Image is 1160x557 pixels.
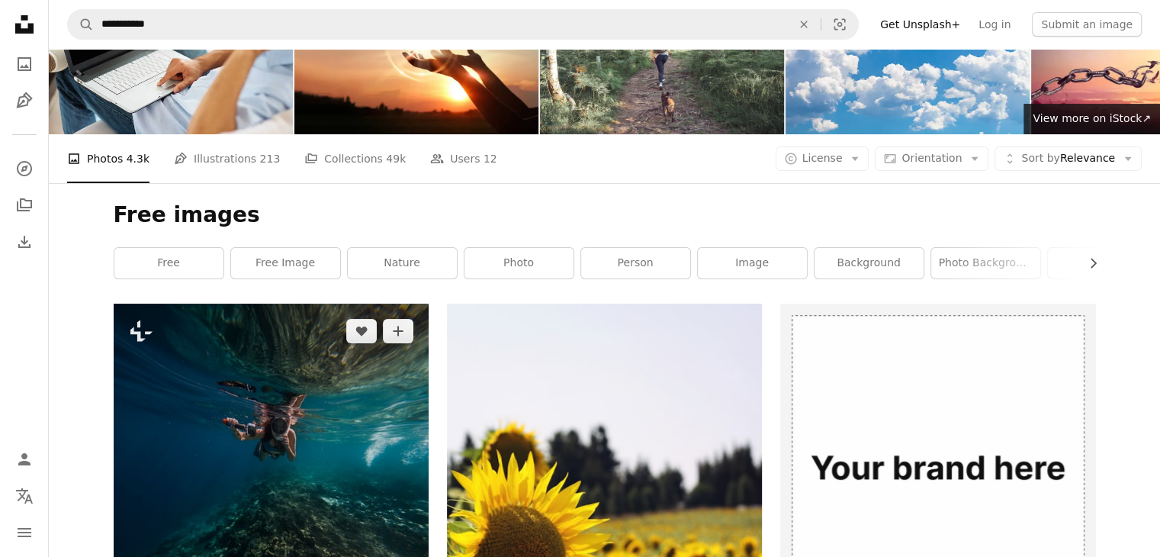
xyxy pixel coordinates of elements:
a: Explore [9,153,40,184]
a: sky [1048,248,1157,278]
span: License [802,152,843,164]
span: View more on iStock ↗ [1033,112,1151,124]
a: View more on iStock↗ [1023,104,1160,134]
button: License [776,146,869,171]
a: Illustrations 213 [174,134,280,183]
a: free [114,248,223,278]
a: Users 12 [430,134,497,183]
a: a person swimming in the ocean with a camera [114,477,429,491]
a: Get Unsplash+ [871,12,969,37]
span: Relevance [1021,151,1115,166]
button: Search Unsplash [68,10,94,39]
button: Menu [9,517,40,548]
span: Orientation [901,152,962,164]
a: person [581,248,690,278]
form: Find visuals sitewide [67,9,859,40]
button: Sort byRelevance [995,146,1142,171]
h1: Free images [114,201,1096,229]
span: 213 [260,150,281,167]
a: nature [348,248,457,278]
a: Collections [9,190,40,221]
button: Add to Collection [383,319,413,343]
a: sunflower field during day time [447,533,762,547]
a: Log in [969,12,1020,37]
span: 12 [484,150,497,167]
a: Home — Unsplash [9,9,40,43]
a: free image [231,248,340,278]
a: image [698,248,807,278]
a: Illustrations [9,85,40,116]
a: background [815,248,924,278]
a: photo [464,248,574,278]
a: Collections 49k [304,134,406,183]
button: Submit an image [1032,12,1142,37]
a: photo background [931,248,1040,278]
button: scroll list to the right [1079,248,1096,278]
a: Download History [9,227,40,257]
button: Orientation [875,146,988,171]
button: Clear [787,10,821,39]
a: Photos [9,49,40,79]
a: Log in / Sign up [9,444,40,475]
button: Language [9,481,40,511]
span: Sort by [1021,152,1059,164]
button: Visual search [821,10,858,39]
button: Like [346,319,377,343]
span: 49k [386,150,406,167]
